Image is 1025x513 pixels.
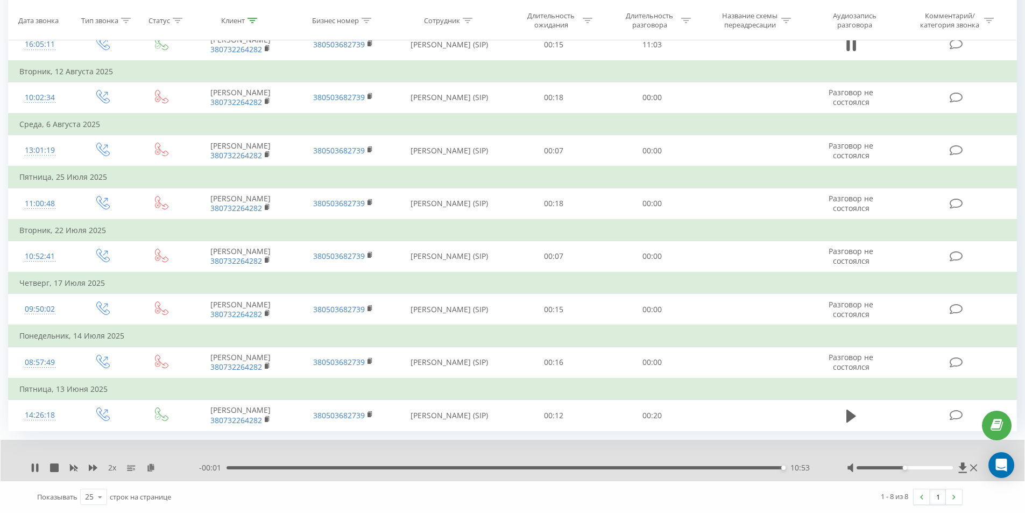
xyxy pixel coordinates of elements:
td: 11:03 [603,29,702,61]
div: Сотрудник [424,16,460,25]
td: [PERSON_NAME] (SIP) [394,347,505,378]
div: 14:26:18 [19,405,61,426]
span: Показывать [37,492,77,502]
a: 1 [930,489,946,504]
td: 00:07 [505,241,603,272]
div: Тип звонка [81,16,118,25]
span: 10:53 [790,462,810,473]
div: 10:02:34 [19,87,61,108]
div: 16:05:11 [19,34,61,55]
div: 09:50:02 [19,299,61,320]
div: 25 [85,491,94,502]
td: [PERSON_NAME] [189,241,292,272]
a: 380732264282 [210,309,262,319]
span: строк на странице [110,492,171,502]
div: Open Intercom Messenger [988,452,1014,478]
td: 00:15 [505,29,603,61]
span: Разговор не состоялся [829,299,873,319]
a: 380732264282 [210,150,262,160]
td: Четверг, 17 Июля 2025 [9,272,1017,294]
div: Бизнес номер [312,16,359,25]
td: 00:07 [505,135,603,167]
a: 380503682739 [313,39,365,50]
td: 00:00 [603,241,702,272]
td: 00:18 [505,188,603,220]
div: Статус [149,16,170,25]
td: [PERSON_NAME] (SIP) [394,135,505,167]
a: 380732264282 [210,44,262,54]
span: Разговор не состоялся [829,352,873,372]
div: 10:52:41 [19,246,61,267]
a: 380732264282 [210,256,262,266]
a: 380503682739 [313,304,365,314]
td: 00:00 [603,82,702,114]
td: [PERSON_NAME] (SIP) [394,82,505,114]
td: [PERSON_NAME] (SIP) [394,400,505,431]
td: Понедельник, 14 Июля 2025 [9,325,1017,347]
span: Разговор не состоялся [829,246,873,266]
span: Разговор не состоялся [829,193,873,213]
a: 380732264282 [210,415,262,425]
div: Название схемы переадресации [721,11,779,30]
td: 00:12 [505,400,603,431]
span: 2 x [108,462,116,473]
div: Длительность разговора [621,11,678,30]
span: Разговор не состоялся [829,87,873,107]
td: 00:20 [603,400,702,431]
a: 380503682739 [313,198,365,208]
td: 00:15 [505,294,603,326]
div: Клиент [221,16,245,25]
td: [PERSON_NAME] [189,29,292,61]
a: 380503682739 [313,251,365,261]
td: [PERSON_NAME] [189,82,292,114]
a: 380732264282 [210,362,262,372]
td: [PERSON_NAME] [189,400,292,431]
div: Дата звонка [18,16,59,25]
td: [PERSON_NAME] [189,188,292,220]
span: Разговор не состоялся [829,140,873,160]
td: 00:00 [603,294,702,326]
div: 1 - 8 из 8 [881,491,908,502]
a: 380503682739 [313,357,365,367]
td: [PERSON_NAME] (SIP) [394,188,505,220]
div: Аудиозапись разговора [819,11,889,30]
td: [PERSON_NAME] [189,135,292,167]
td: Среда, 6 Августа 2025 [9,114,1017,135]
td: 00:18 [505,82,603,114]
div: Accessibility label [902,466,907,470]
span: - 00:01 [199,462,227,473]
a: 380503682739 [313,145,365,156]
td: [PERSON_NAME] (SIP) [394,29,505,61]
td: Пятница, 25 Июля 2025 [9,166,1017,188]
td: [PERSON_NAME] [189,347,292,378]
td: 00:00 [603,135,702,167]
div: Комментарий/категория звонка [918,11,981,30]
a: 380732264282 [210,97,262,107]
div: Длительность ожидания [522,11,580,30]
a: 380503682739 [313,92,365,102]
div: 11:00:48 [19,193,61,214]
td: [PERSON_NAME] [189,294,292,326]
a: 380732264282 [210,203,262,213]
a: 380503682739 [313,410,365,420]
td: Пятница, 13 Июня 2025 [9,378,1017,400]
td: 00:16 [505,347,603,378]
td: Вторник, 12 Августа 2025 [9,61,1017,82]
td: [PERSON_NAME] (SIP) [394,241,505,272]
div: Accessibility label [781,466,786,470]
td: 00:00 [603,347,702,378]
td: 00:00 [603,188,702,220]
td: [PERSON_NAME] (SIP) [394,294,505,326]
div: 13:01:19 [19,140,61,161]
td: Вторник, 22 Июля 2025 [9,220,1017,241]
div: 08:57:49 [19,352,61,373]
